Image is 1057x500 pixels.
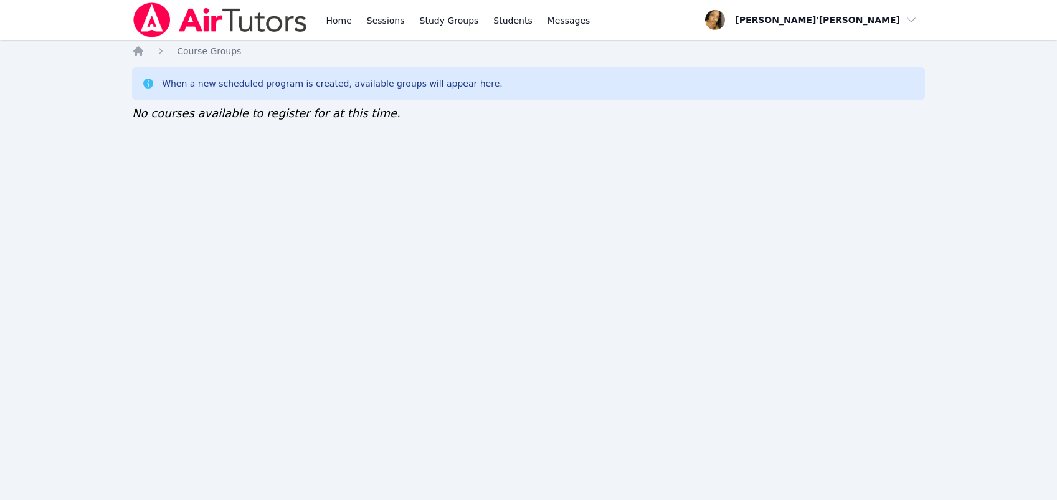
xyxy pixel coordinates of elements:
[177,46,241,56] span: Course Groups
[132,45,925,57] nav: Breadcrumb
[132,2,308,37] img: Air Tutors
[162,77,503,90] div: When a new scheduled program is created, available groups will appear here.
[177,45,241,57] a: Course Groups
[547,14,590,27] span: Messages
[132,107,401,120] span: No courses available to register for at this time.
